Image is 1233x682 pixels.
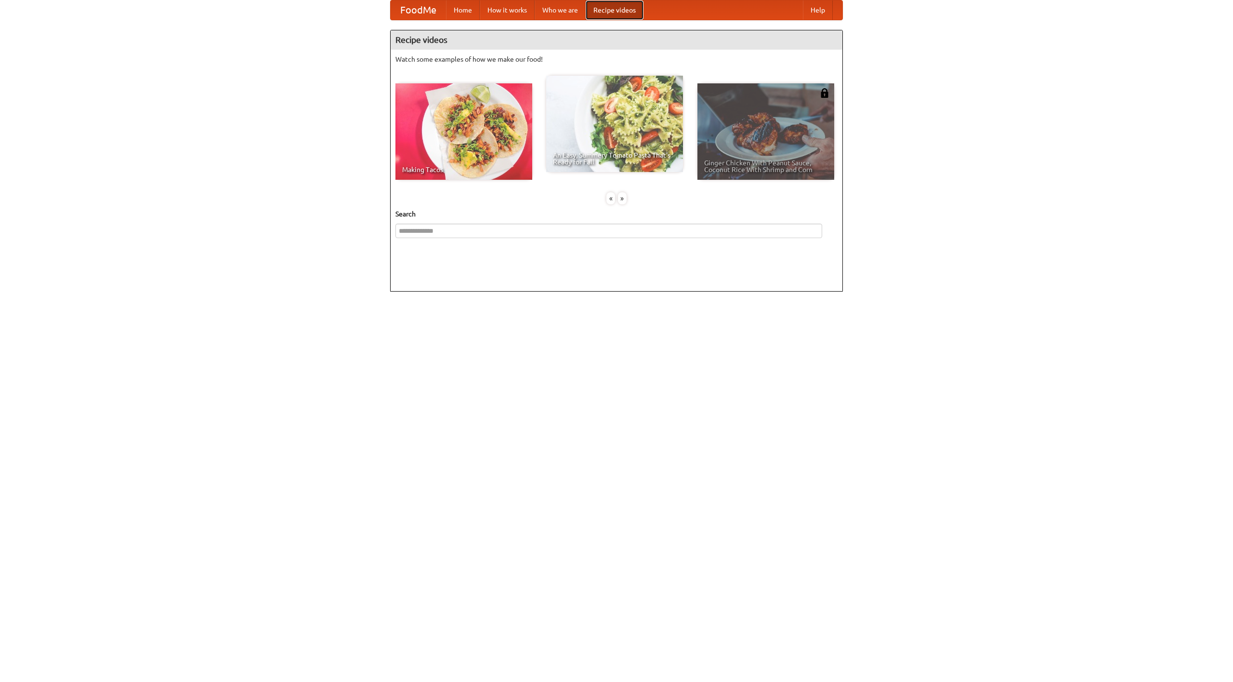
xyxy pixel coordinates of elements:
img: 483408.png [820,88,829,98]
h5: Search [395,209,838,219]
a: Help [803,0,833,20]
p: Watch some examples of how we make our food! [395,54,838,64]
a: Who we are [535,0,586,20]
h4: Recipe videos [391,30,842,50]
span: Making Tacos [402,166,525,173]
a: Making Tacos [395,83,532,180]
div: » [618,192,627,204]
a: FoodMe [391,0,446,20]
a: Recipe videos [586,0,643,20]
span: An Easy, Summery Tomato Pasta That's Ready for Fall [553,152,676,165]
div: « [606,192,615,204]
a: How it works [480,0,535,20]
a: Home [446,0,480,20]
a: An Easy, Summery Tomato Pasta That's Ready for Fall [546,76,683,172]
